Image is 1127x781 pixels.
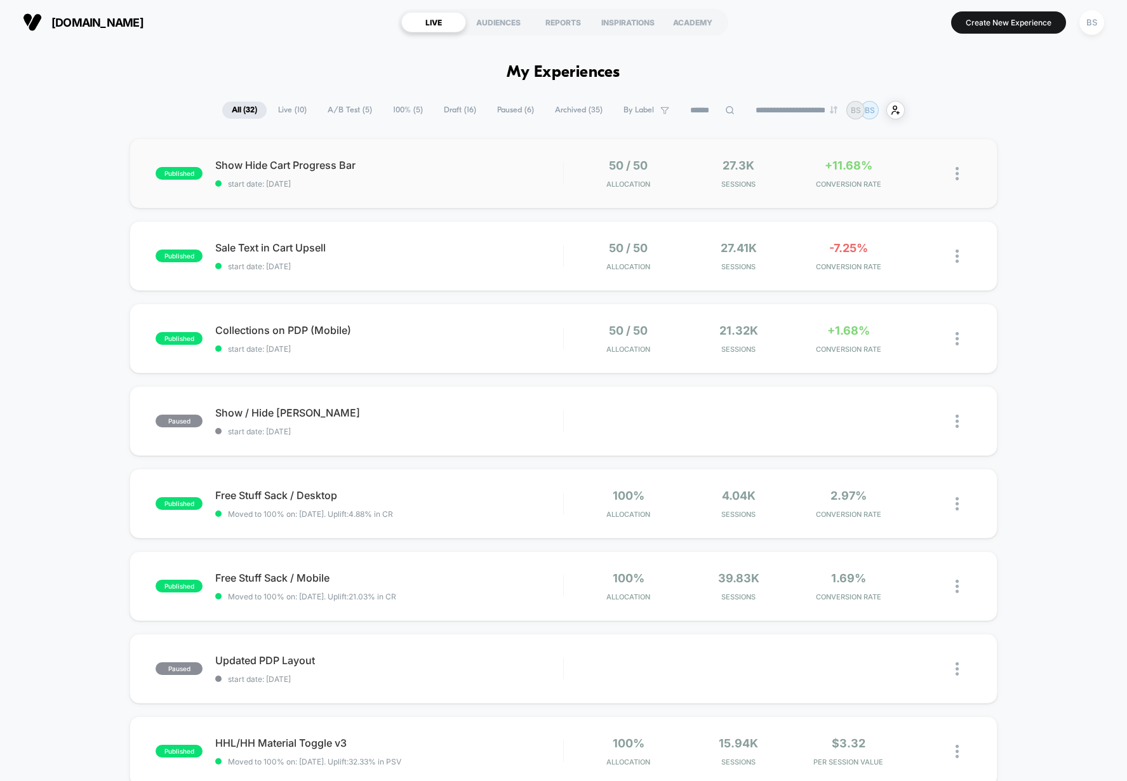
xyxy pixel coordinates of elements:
[488,102,543,119] span: Paused ( 6 )
[156,415,203,427] span: paused
[956,167,959,180] img: close
[609,159,648,172] span: 50 / 50
[215,241,563,254] span: Sale Text in Cart Upsell
[956,250,959,263] img: close
[956,745,959,758] img: close
[156,745,203,758] span: published
[156,332,203,345] span: published
[722,489,756,502] span: 4.04k
[956,497,959,511] img: close
[269,102,316,119] span: Live ( 10 )
[215,406,563,419] span: Show / Hide [PERSON_NAME]
[156,167,203,180] span: published
[215,179,563,189] span: start date: [DATE]
[797,180,900,189] span: CONVERSION RATE
[797,262,900,271] span: CONVERSION RATE
[596,12,660,32] div: INSPIRATIONS
[609,241,648,255] span: 50 / 50
[215,674,563,684] span: start date: [DATE]
[51,16,143,29] span: [DOMAIN_NAME]
[825,159,872,172] span: +11.68%
[797,345,900,354] span: CONVERSION RATE
[719,737,758,750] span: 15.94k
[687,592,790,601] span: Sessions
[606,510,650,519] span: Allocation
[718,571,759,585] span: 39.83k
[830,489,867,502] span: 2.97%
[687,180,790,189] span: Sessions
[215,571,563,584] span: Free Stuff Sack / Mobile
[531,12,596,32] div: REPORTS
[215,262,563,271] span: start date: [DATE]
[215,427,563,436] span: start date: [DATE]
[827,324,870,337] span: +1.68%
[156,662,203,675] span: paused
[721,241,757,255] span: 27.41k
[215,324,563,337] span: Collections on PDP (Mobile)
[687,758,790,766] span: Sessions
[466,12,531,32] div: AUDIENCES
[865,105,875,115] p: BS
[829,241,868,255] span: -7.25%
[215,159,563,171] span: Show Hide Cart Progress Bar
[606,262,650,271] span: Allocation
[156,580,203,592] span: published
[434,102,486,119] span: Draft ( 16 )
[318,102,382,119] span: A/B Test ( 5 )
[1079,10,1104,35] div: BS
[797,592,900,601] span: CONVERSION RATE
[613,737,644,750] span: 100%
[215,737,563,749] span: HHL/HH Material Toggle v3
[545,102,612,119] span: Archived ( 35 )
[719,324,758,337] span: 21.32k
[956,662,959,676] img: close
[660,12,725,32] div: ACADEMY
[215,344,563,354] span: start date: [DATE]
[956,332,959,345] img: close
[797,510,900,519] span: CONVERSION RATE
[383,102,432,119] span: 100% ( 5 )
[401,12,466,32] div: LIVE
[507,63,620,82] h1: My Experiences
[831,571,866,585] span: 1.69%
[956,415,959,428] img: close
[606,592,650,601] span: Allocation
[609,324,648,337] span: 50 / 50
[613,571,644,585] span: 100%
[613,489,644,502] span: 100%
[156,497,203,510] span: published
[228,592,396,601] span: Moved to 100% on: [DATE] . Uplift: 21.03% in CR
[606,180,650,189] span: Allocation
[606,758,650,766] span: Allocation
[606,345,650,354] span: Allocation
[228,509,393,519] span: Moved to 100% on: [DATE] . Uplift: 4.88% in CR
[624,105,654,115] span: By Label
[687,262,790,271] span: Sessions
[723,159,754,172] span: 27.3k
[19,12,147,32] button: [DOMAIN_NAME]
[215,654,563,667] span: Updated PDP Layout
[156,250,203,262] span: published
[1076,10,1108,36] button: BS
[832,737,865,750] span: $3.32
[228,757,401,766] span: Moved to 100% on: [DATE] . Uplift: 32.33% in PSV
[687,345,790,354] span: Sessions
[797,758,900,766] span: PER SESSION VALUE
[830,106,837,114] img: end
[222,102,267,119] span: All ( 32 )
[851,105,861,115] p: BS
[956,580,959,593] img: close
[687,510,790,519] span: Sessions
[215,489,563,502] span: Free Stuff Sack / Desktop
[951,11,1066,34] button: Create New Experience
[23,13,42,32] img: Visually logo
